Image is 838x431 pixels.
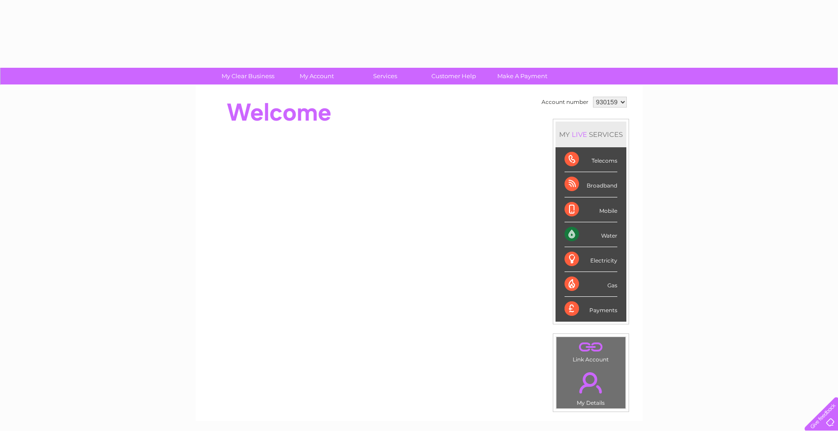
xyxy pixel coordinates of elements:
div: Payments [565,297,617,321]
td: Link Account [556,337,626,365]
td: Account number [539,94,591,110]
a: My Clear Business [211,68,285,84]
a: My Account [279,68,354,84]
div: Telecoms [565,147,617,172]
div: Mobile [565,197,617,222]
td: My Details [556,365,626,409]
div: MY SERVICES [556,122,626,147]
div: Gas [565,272,617,297]
a: Make A Payment [485,68,560,84]
div: Water [565,222,617,247]
div: Broadband [565,172,617,197]
div: Electricity [565,247,617,272]
a: Customer Help [417,68,491,84]
a: . [559,367,623,398]
a: Services [348,68,422,84]
a: . [559,339,623,355]
div: LIVE [570,130,589,139]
